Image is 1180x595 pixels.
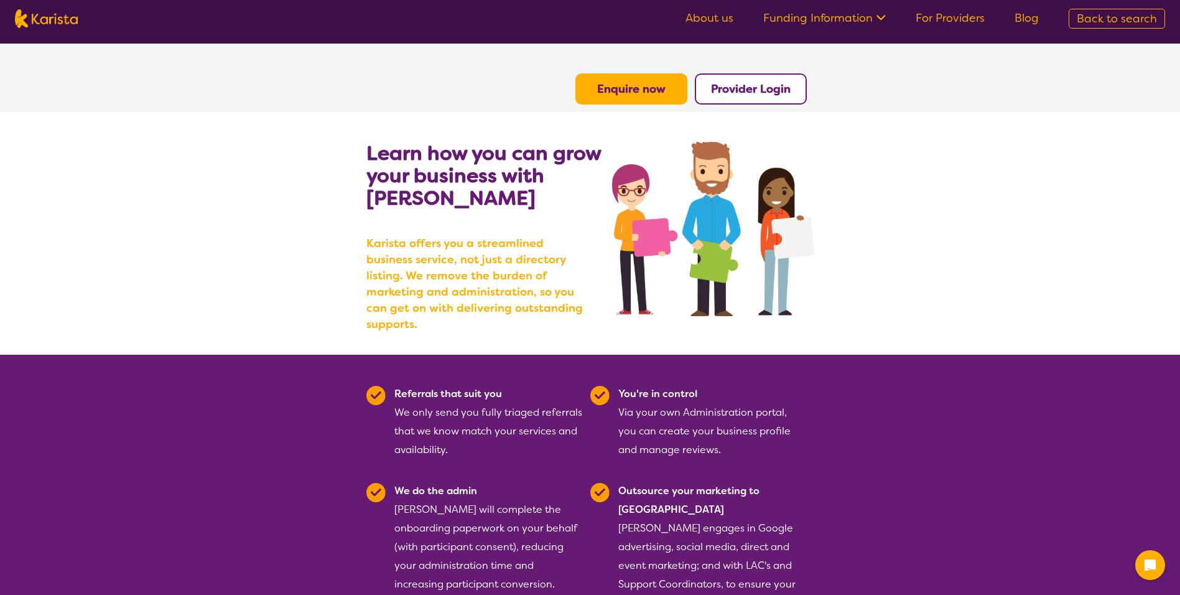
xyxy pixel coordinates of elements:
[618,484,760,516] b: Outsource your marketing to [GEOGRAPHIC_DATA]
[366,140,601,211] b: Learn how you can grow your business with [PERSON_NAME]
[685,11,733,26] a: About us
[1069,9,1165,29] a: Back to search
[15,9,78,28] img: Karista logo
[695,73,807,105] button: Provider Login
[394,385,583,459] div: We only send you fully triaged referrals that we know match your services and availability.
[394,484,477,497] b: We do the admin
[763,11,886,26] a: Funding Information
[590,386,610,405] img: Tick
[612,142,814,316] img: grow your business with Karista
[366,235,590,332] b: Karista offers you a streamlined business service, not just a directory listing. We remove the bu...
[916,11,985,26] a: For Providers
[618,385,807,459] div: Via your own Administration portal, you can create your business profile and manage reviews.
[618,387,697,400] b: You're in control
[1015,11,1039,26] a: Blog
[597,82,666,96] a: Enquire now
[394,387,502,400] b: Referrals that suit you
[366,483,386,502] img: Tick
[366,386,386,405] img: Tick
[711,82,791,96] a: Provider Login
[1077,11,1157,26] span: Back to search
[590,483,610,502] img: Tick
[575,73,687,105] button: Enquire now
